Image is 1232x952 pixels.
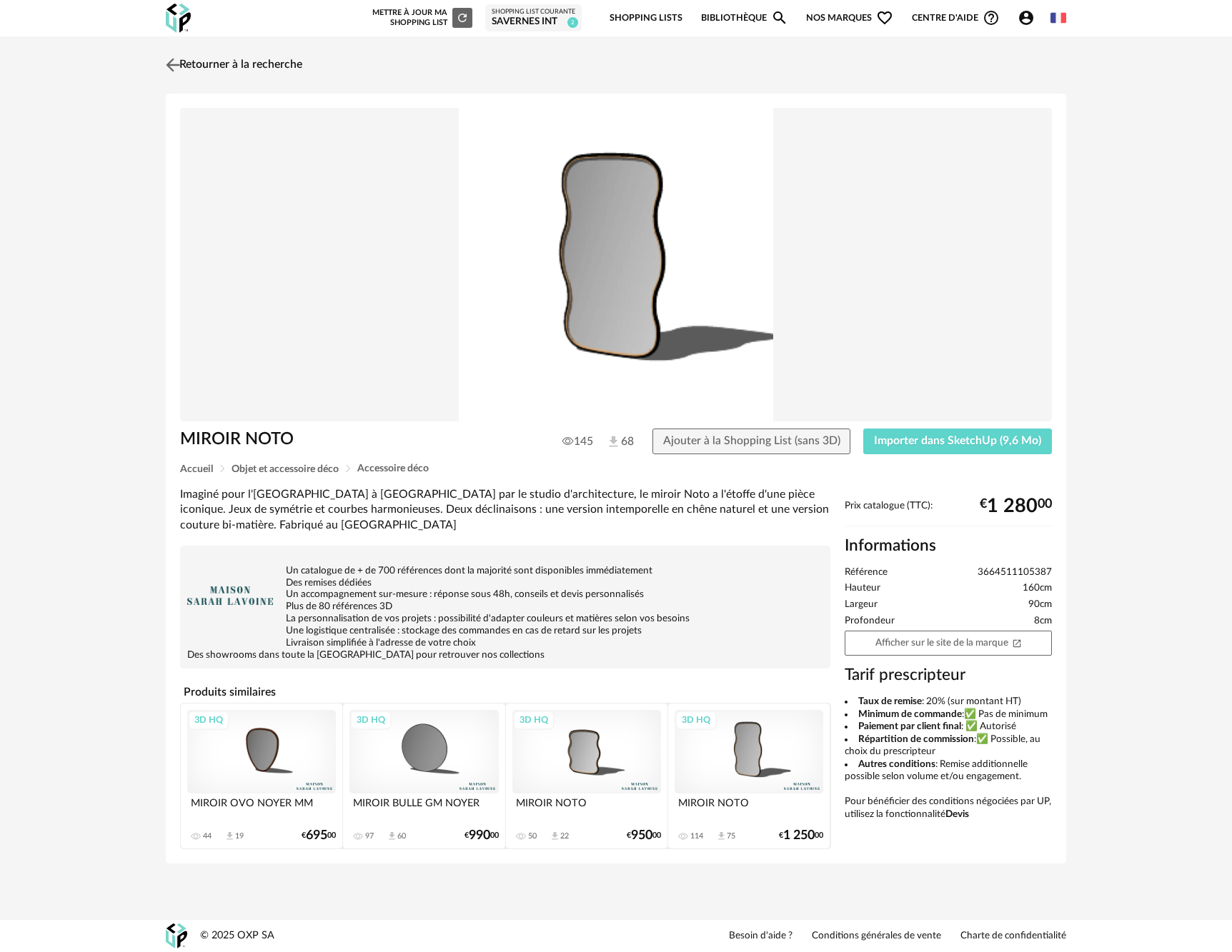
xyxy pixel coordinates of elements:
a: 3D HQ MIROIR BULLE GM NOYER 97 Download icon 60 €99000 [343,703,505,848]
span: Accueil [180,464,213,474]
span: 695 [306,831,327,841]
b: Répartition de commission [858,734,974,744]
span: 160cm [1023,582,1052,595]
div: © 2025 OXP SA [200,929,274,943]
b: Devis [945,809,969,819]
span: Download icon [716,831,727,841]
div: € 00 [302,831,336,841]
div: 114 [690,831,703,841]
a: Besoin d'aide ? [729,930,793,943]
h4: Produits similaires [180,681,830,703]
img: OXP [166,4,191,33]
div: MIROIR NOTO [512,793,661,822]
div: Imaginé pour l'[GEOGRAPHIC_DATA] à [GEOGRAPHIC_DATA] par le studio d'architecture, le miroir Noto... [180,487,830,533]
span: Magnify icon [771,9,788,26]
span: 90cm [1028,598,1052,611]
h3: Tarif prescripteur [845,665,1052,686]
div: 19 [235,831,244,841]
li: : 20% (sur montant HT) [845,696,1052,708]
h1: MIROIR NOTO [180,429,535,451]
span: 8cm [1034,615,1052,628]
div: Prix catalogue (TTC): [845,500,1052,526]
div: MIROIR BULLE GM NOYER [349,793,498,822]
div: 3D HQ [350,711,392,729]
span: Help Circle Outline icon [983,9,1000,26]
img: Product pack shot [180,108,1052,422]
a: Afficher sur le site de la marqueOpen In New icon [845,631,1052,656]
span: Ajouter à la Shopping List (sans 3D) [663,435,840,446]
b: Taux de remise [858,696,922,706]
span: Nos marques [806,1,893,35]
a: BibliothèqueMagnify icon [701,1,788,35]
div: MIROIR NOTO [675,793,823,822]
button: Ajouter à la Shopping List (sans 3D) [652,429,851,454]
div: € 00 [465,831,499,841]
li: : Remise additionnelle possible selon volume et/ou engagement. [845,758,1052,783]
span: Importer dans SketchUp (9,6 Mo) [874,435,1041,446]
div: Un catalogue de + de 700 références dont la majorité sont disponibles immédiatement Des remises d... [187,553,823,661]
span: Account Circle icon [1018,9,1041,26]
a: Shopping Lists [610,1,682,35]
h2: Informations [845,536,1052,556]
img: brand logo [187,553,273,638]
span: 1 250 [783,831,815,841]
img: fr [1050,10,1066,26]
span: 145 [562,434,593,449]
div: MIROIR OVO NOYER MM [187,793,336,822]
li: : ✅ Autorisé [845,721,1052,733]
div: Breadcrumb [180,464,1052,474]
b: Paiement par client final [858,721,961,731]
a: 3D HQ MIROIR OVO NOYER MM 44 Download icon 19 €69500 [181,703,342,848]
div: Mettre à jour ma Shopping List [369,8,472,28]
span: 2 [567,17,578,28]
div: 44 [203,831,212,841]
div: 60 [397,831,406,841]
b: Minimum de commande [858,709,962,719]
div: Shopping List courante [492,8,575,16]
span: Accessoire déco [357,464,429,474]
img: OXP [166,923,187,948]
div: 3D HQ [513,711,555,729]
span: Objet et accessoire déco [232,464,339,474]
button: Importer dans SketchUp (9,6 Mo) [863,429,1052,454]
div: Pour bénéficier des conditions négociées par UP, utilisez la fonctionnalité [845,696,1052,821]
span: Référence [845,566,888,579]
span: Account Circle icon [1018,9,1035,26]
span: 990 [469,831,490,841]
span: Download icon [550,831,560,841]
img: Téléchargements [606,434,621,449]
span: 1 280 [987,501,1038,512]
img: svg+xml;base64,PHN2ZyB3aWR0aD0iMjQiIGhlaWdodD0iMjQiIHZpZXdCb3g9IjAgMCAyNCAyNCIgZmlsbD0ibm9uZSIgeG... [163,54,184,75]
span: Refresh icon [456,14,469,21]
li: :✅ Pas de minimum [845,708,1052,721]
div: € 00 [980,501,1052,512]
a: Shopping List courante Savernes INT 2 [492,8,575,29]
div: 75 [727,831,735,841]
div: € 00 [627,831,661,841]
div: 97 [365,831,374,841]
span: 68 [606,434,626,450]
span: Open In New icon [1012,637,1022,647]
span: Download icon [224,831,235,841]
a: 3D HQ MIROIR NOTO 50 Download icon 22 €95000 [506,703,667,848]
a: Retourner à la recherche [162,49,302,81]
div: Savernes INT [492,16,575,29]
a: Conditions générales de vente [812,930,941,943]
span: Heart Outline icon [876,9,893,26]
a: Charte de confidentialité [960,930,1066,943]
li: :✅ Possible, au choix du prescripteur [845,733,1052,758]
b: Autres conditions [858,759,935,769]
a: 3D HQ MIROIR NOTO 114 Download icon 75 €1 25000 [668,703,830,848]
span: 950 [631,831,652,841]
span: Hauteur [845,582,880,595]
span: Centre d'aideHelp Circle Outline icon [912,9,1000,26]
span: Profondeur [845,615,895,628]
span: Largeur [845,598,878,611]
div: € 00 [779,831,823,841]
span: 3664511105387 [978,566,1052,579]
div: 3D HQ [675,711,717,729]
div: 50 [528,831,537,841]
div: 3D HQ [188,711,229,729]
span: Download icon [387,831,397,841]
div: 22 [560,831,569,841]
